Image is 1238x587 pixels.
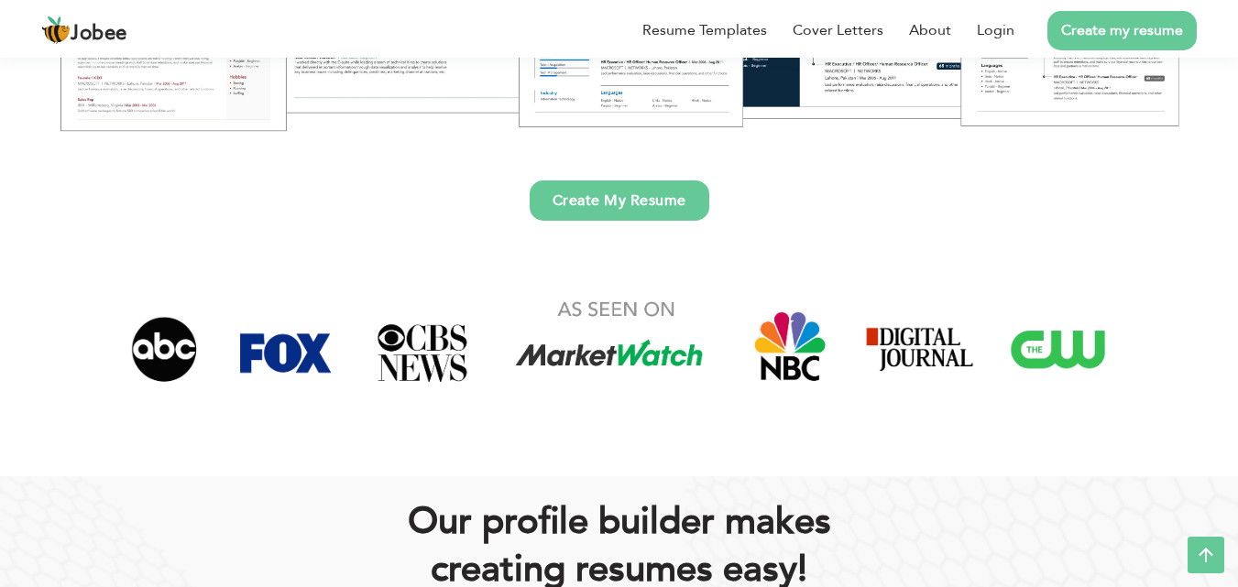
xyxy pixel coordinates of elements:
a: Jobee [41,16,127,45]
a: Create my resume [1047,11,1197,50]
span: Jobee [71,24,127,44]
a: Create My Resume [530,180,709,221]
a: Resume Templates [642,19,767,41]
a: Cover Letters [793,19,883,41]
a: About [909,19,951,41]
img: jobee.io [41,16,71,45]
a: Login [977,19,1014,41]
